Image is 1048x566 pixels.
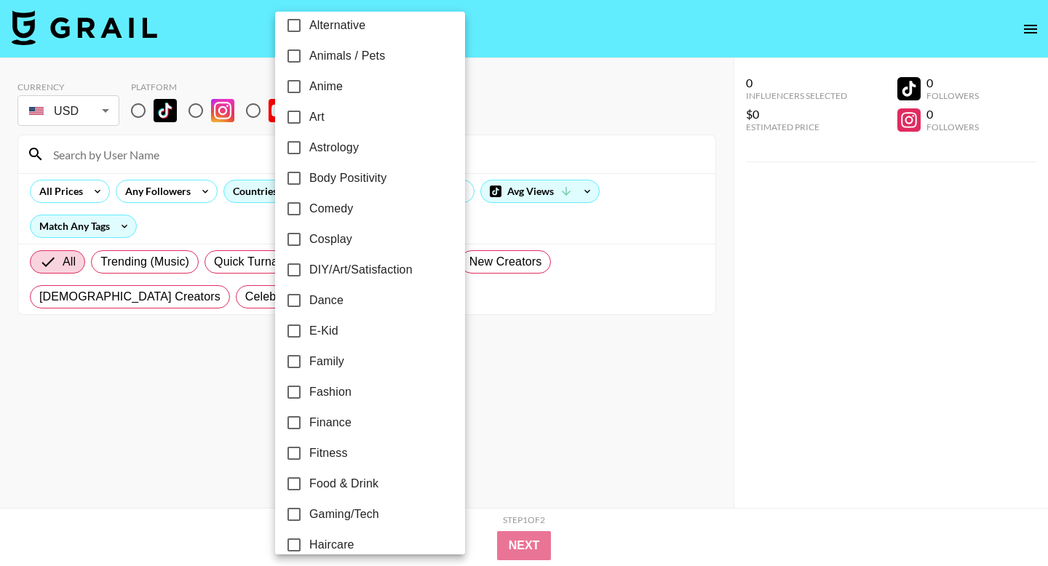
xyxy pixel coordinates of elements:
[309,17,365,34] span: Alternative
[309,47,385,65] span: Animals / Pets
[309,200,353,218] span: Comedy
[309,261,413,279] span: DIY/Art/Satisfaction
[309,383,352,401] span: Fashion
[975,493,1031,549] iframe: Drift Widget Chat Controller
[309,170,386,187] span: Body Positivity
[309,78,343,95] span: Anime
[309,353,344,370] span: Family
[309,322,338,340] span: E-Kid
[309,445,348,462] span: Fitness
[309,231,352,248] span: Cosplay
[309,414,352,431] span: Finance
[309,475,378,493] span: Food & Drink
[309,108,325,126] span: Art
[309,139,359,156] span: Astrology
[309,536,354,554] span: Haircare
[309,292,344,309] span: Dance
[309,506,379,523] span: Gaming/Tech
